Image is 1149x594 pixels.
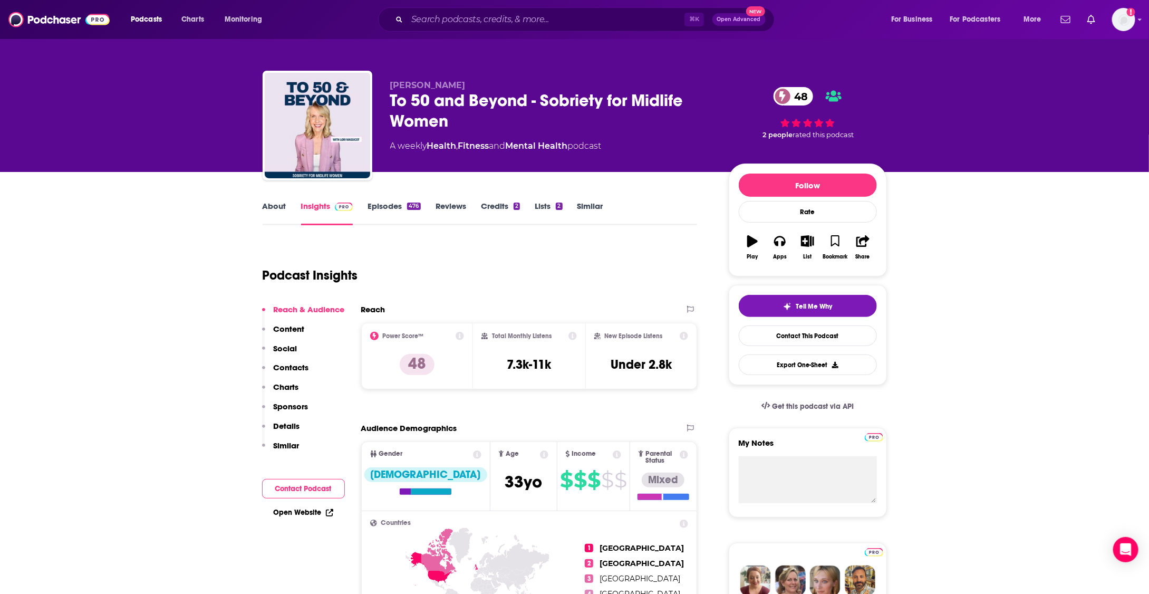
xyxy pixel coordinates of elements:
[225,12,262,27] span: Monitoring
[1113,537,1138,562] div: Open Intercom Messenger
[574,472,586,488] span: $
[605,332,663,340] h2: New Episode Listens
[274,362,309,372] p: Contacts
[505,472,542,492] span: 33 yo
[301,201,353,225] a: InsightsPodchaser Pro
[943,11,1016,28] button: open menu
[865,432,883,442] a: Pro website
[262,479,345,499] button: Contact Podcast
[614,472,626,488] span: $
[587,472,600,488] span: $
[262,382,299,401] button: Charts
[600,559,684,568] span: [GEOGRAPHIC_DATA]
[217,11,276,28] button: open menu
[729,80,887,146] div: 48 2 peoplerated this podcast
[556,203,562,210] div: 2
[274,421,300,431] p: Details
[1083,11,1099,28] a: Show notifications dropdown
[361,423,457,433] h2: Audience Demographics
[763,131,793,139] span: 2 people
[753,394,863,419] a: Get this podcast via API
[262,362,309,382] button: Contacts
[390,80,466,90] span: [PERSON_NAME]
[457,141,458,151] span: ,
[783,302,791,311] img: tell me why sparkle
[1112,8,1135,31] button: Show profile menu
[262,324,305,343] button: Content
[262,401,308,421] button: Sponsors
[8,9,110,30] a: Podchaser - Follow, Share and Rate Podcasts
[793,131,854,139] span: rated this podcast
[611,357,672,372] h3: Under 2.8k
[645,451,678,464] span: Parental Status
[560,472,573,488] span: $
[390,140,602,152] div: A weekly podcast
[577,201,603,225] a: Similar
[427,141,457,151] a: Health
[739,355,877,375] button: Export One-Sheet
[739,325,877,346] a: Contact This Podcast
[585,574,593,583] span: 3
[274,382,299,392] p: Charts
[950,12,1001,27] span: For Podcasters
[739,174,877,197] button: Follow
[407,203,420,210] div: 476
[181,12,204,27] span: Charts
[774,87,814,106] a: 48
[407,11,684,28] input: Search podcasts, credits, & more...
[481,201,520,225] a: Credits2
[784,87,814,106] span: 48
[274,401,308,411] p: Sponsors
[265,73,370,178] img: To 50 and Beyond - Sobriety for Midlife Women
[739,295,877,317] button: tell me why sparkleTell Me Why
[884,11,946,28] button: open menu
[739,228,766,266] button: Play
[712,13,766,26] button: Open AdvancedNew
[492,332,552,340] h2: Total Monthly Listens
[489,141,506,151] span: and
[274,508,333,517] a: Open Website
[891,12,933,27] span: For Business
[772,402,854,411] span: Get this podcast via API
[458,141,489,151] a: Fitness
[849,228,876,266] button: Share
[747,254,758,260] div: Play
[262,304,345,324] button: Reach & Audience
[766,228,794,266] button: Apps
[175,11,210,28] a: Charts
[274,324,305,334] p: Content
[717,17,761,22] span: Open Advanced
[400,354,435,375] p: 48
[1016,11,1055,28] button: open menu
[1112,8,1135,31] span: Logged in as tiffanymiller
[823,254,847,260] div: Bookmark
[822,228,849,266] button: Bookmark
[739,201,877,223] div: Rate
[601,472,613,488] span: $
[1057,11,1075,28] a: Show notifications dropdown
[796,302,832,311] span: Tell Me Why
[1112,8,1135,31] img: User Profile
[585,559,593,568] span: 2
[262,421,300,440] button: Details
[507,357,551,372] h3: 7.3k-11k
[381,520,411,526] span: Countries
[388,7,785,32] div: Search podcasts, credits, & more...
[865,548,883,557] img: Podchaser Pro
[600,574,680,583] span: [GEOGRAPHIC_DATA]
[123,11,176,28] button: open menu
[1127,8,1135,16] svg: Add a profile image
[361,304,385,314] h2: Reach
[263,201,286,225] a: About
[600,543,684,553] span: [GEOGRAPHIC_DATA]
[364,467,487,482] div: [DEMOGRAPHIC_DATA]
[514,203,520,210] div: 2
[572,451,596,457] span: Income
[1024,12,1041,27] span: More
[794,228,821,266] button: List
[506,141,568,151] a: Mental Health
[746,6,765,16] span: New
[263,267,358,283] h1: Podcast Insights
[262,343,297,363] button: Social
